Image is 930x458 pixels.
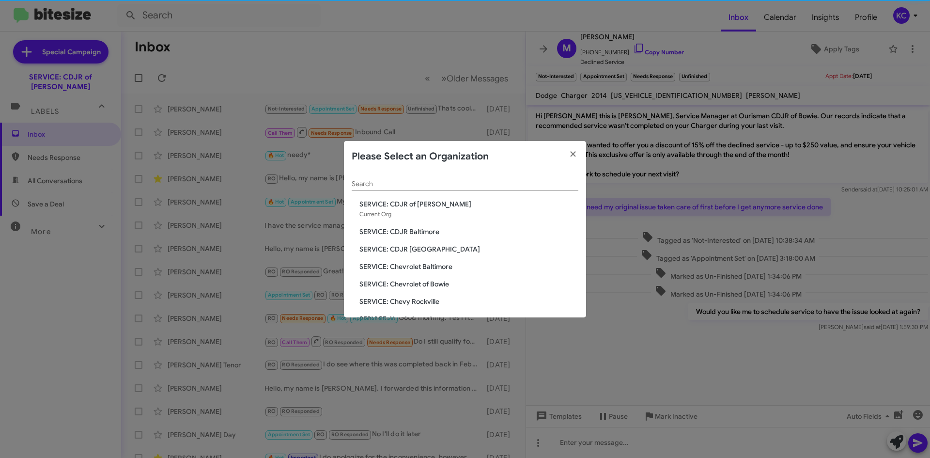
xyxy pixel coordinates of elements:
span: SERVICE: Chevrolet Baltimore [359,262,578,271]
span: SERVICE: Honda Laurel [359,314,578,324]
span: SERVICE: CDJR Baltimore [359,227,578,237]
h2: Please Select an Organization [352,149,489,164]
span: SERVICE: CDJR of [PERSON_NAME] [359,199,578,209]
span: Current Org [359,210,391,218]
span: SERVICE: CDJR [GEOGRAPHIC_DATA] [359,244,578,254]
span: SERVICE: Chevrolet of Bowie [359,279,578,289]
span: SERVICE: Chevy Rockville [359,297,578,306]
